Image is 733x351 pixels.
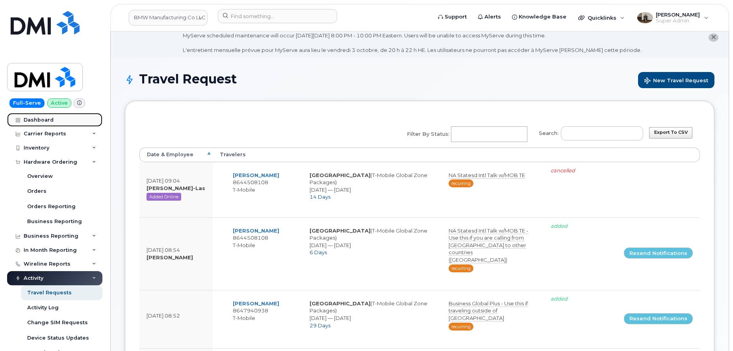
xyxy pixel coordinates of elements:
span: New Travel Request [644,78,708,85]
td: [DATE] 08:54 [139,217,213,290]
td: (T-Mobile Global Zone Packages) [DATE] — [DATE] [302,222,442,278]
a: [PERSON_NAME] [233,172,279,178]
a: Resend Notifications [624,248,693,259]
a: Alerts [472,9,507,25]
span: Knowledge Base [519,13,566,21]
h1: Travel Request [125,72,714,88]
strong: [GEOGRAPHIC_DATA] [310,227,371,234]
span: Quicklinks [588,15,616,21]
span: 6 Days [310,249,327,255]
div: MyServe scheduled maintenance will occur [DATE][DATE] 8:00 PM - 10:00 PM Eastern. Users will be u... [183,32,642,54]
td: (T-Mobile Global Zone Packages) [DATE] — [DATE] [302,295,442,336]
span: Super Admin [656,18,700,24]
span: Added Online [147,193,181,201]
i: cancelled [551,167,575,174]
th: Date &amp; Employee: activate to sort column descending [139,148,213,162]
a: [PERSON_NAME] [233,227,279,234]
td: [DATE] 08:52 [139,290,213,348]
div: Quicklinks [573,10,630,26]
span: 29 Days [310,322,330,329]
td: [DATE] 09:04 [139,162,213,217]
label: Search: [534,121,643,143]
span: Support [445,13,467,21]
th: : activate to sort column ascending [617,148,700,162]
strong: [PERSON_NAME]-Las [147,185,205,191]
a: Resend Notifications [624,313,693,324]
span: [PERSON_NAME] [656,11,700,18]
span: Export to CSV [654,129,688,135]
span: NA Statesd Intl Talk w/MOB TE - Use this if you are calling from [GEOGRAPHIC_DATA] to other count... [449,227,528,263]
th: Travelers: activate to sort column ascending [213,148,617,162]
a: BMW Manufacturing Co LLC [129,10,208,26]
strong: [GEOGRAPHIC_DATA] [310,172,371,178]
span: Filter by Status: [407,130,449,138]
td: 8644508108 T-Mobile [226,167,302,205]
button: New Travel Request [638,72,714,88]
input: Search: [561,126,643,140]
span: Business Global Plus - Use this if traveling outside of [GEOGRAPHIC_DATA] [449,300,528,321]
div: Spencer Witter [632,10,714,26]
span: 14 Days [310,194,330,200]
i: added [551,223,568,229]
td: 8647940938 T-Mobile [226,295,302,336]
span: Recurring (AUTO renewal every 30 days) [449,179,473,187]
a: Knowledge Base [507,9,572,25]
button: close notification [709,33,718,42]
span: Recurring (AUTO renewal every 30 days) [449,264,473,272]
strong: [GEOGRAPHIC_DATA] [310,300,371,307]
td: (T-Mobile Global Zone Packages) [DATE] — [DATE] [302,167,442,205]
img: User avatar [637,12,653,23]
span: NA Statesd Intl Talk w/MOB TE [449,172,525,179]
input: Filter by Status: [451,127,525,141]
i: added [551,296,568,302]
a: Support [432,9,472,25]
a: [PERSON_NAME] [233,300,279,307]
span: Alerts [484,13,501,21]
input: Find something... [218,9,337,23]
td: 8644508108 T-Mobile [226,222,302,278]
span: Recurring (AUTO renewal every 30 days) [449,323,473,331]
iframe: Messenger Launcher [699,317,727,345]
div: User avatar [637,10,653,26]
strong: [PERSON_NAME] [147,254,193,260]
